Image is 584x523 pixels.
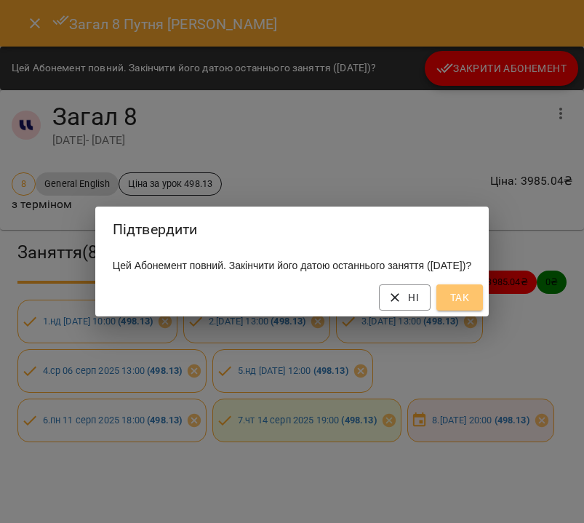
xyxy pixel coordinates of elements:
span: Так [448,289,471,306]
button: Ні [379,284,431,311]
h2: Підтвердити [113,218,471,241]
button: Так [436,284,483,311]
span: Ні [391,289,419,306]
div: Цей Абонемент повний. Закінчити його датою останнього заняття ([DATE])? [95,252,489,279]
